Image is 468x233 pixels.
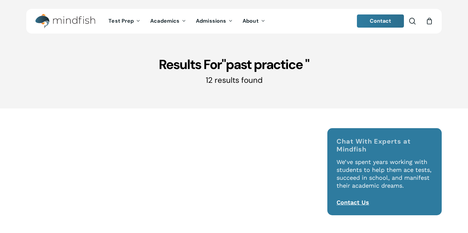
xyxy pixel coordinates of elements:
[337,158,433,198] p: We’ve spent years working with students to help them ace tests, succeed in school, and manifest t...
[26,9,442,34] header: Main Menu
[243,17,259,24] span: About
[26,56,442,73] h1: Results For
[196,17,226,24] span: Admissions
[337,199,369,206] a: Contact Us
[238,18,270,24] a: About
[337,137,433,153] h4: Chat With Experts at Mindfish
[108,17,134,24] span: Test Prep
[145,18,191,24] a: Academics
[150,17,179,24] span: Academics
[357,14,404,28] a: Contact
[206,75,263,85] span: 12 results found
[426,17,433,25] a: Cart
[370,17,391,24] span: Contact
[222,56,309,73] span: "past practice "
[104,9,270,34] nav: Main Menu
[104,18,145,24] a: Test Prep
[191,18,238,24] a: Admissions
